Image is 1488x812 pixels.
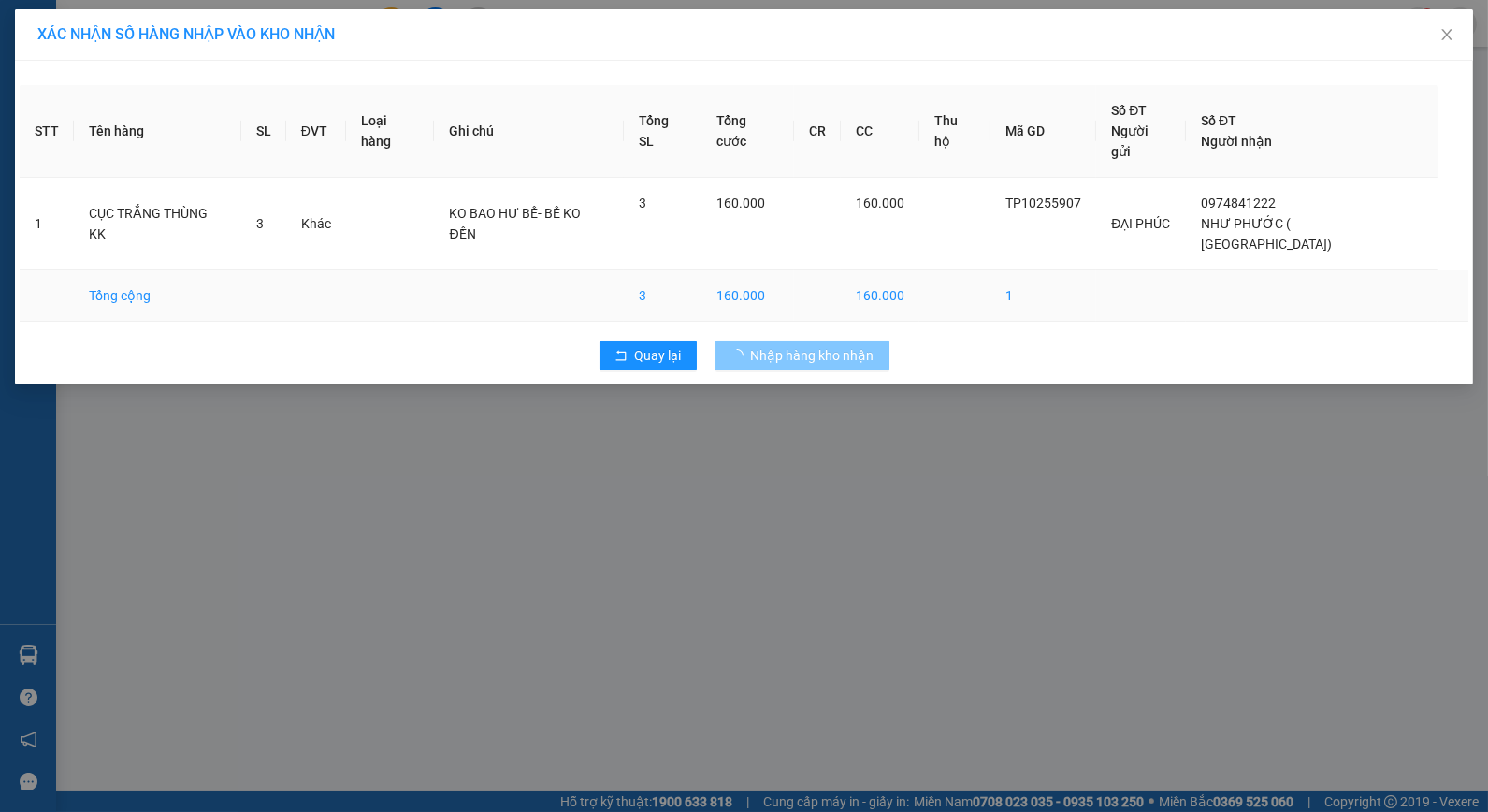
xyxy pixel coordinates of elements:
span: Người gửi [1111,123,1149,159]
th: SL [241,85,286,178]
span: ĐẠI PHÚC [1111,216,1170,231]
span: 160.000 [856,196,904,210]
td: Khác [286,178,346,270]
span: 160.000 [716,196,765,210]
th: ĐVT [286,85,346,178]
span: 3 [639,196,646,210]
th: STT [20,85,74,178]
th: Ghi chú [434,85,623,178]
th: Tổng cước [701,85,794,178]
span: TP10255907 [1005,196,1081,210]
span: Người nhận [1201,134,1272,149]
span: loading [730,349,751,362]
span: Số ĐT [1201,113,1236,128]
td: 1 [990,270,1096,322]
span: rollback [614,349,628,364]
td: 1 [20,178,74,270]
span: XÁC NHẬN SỐ HÀNG NHẬP VÀO KHO NHẬN [37,25,335,43]
span: close [1439,27,1454,42]
th: Thu hộ [919,85,991,178]
button: rollbackQuay lại [600,341,697,370]
th: Tổng SL [624,85,701,178]
th: CR [794,85,841,178]
span: Nhập hàng kho nhận [751,345,874,366]
th: Mã GD [990,85,1096,178]
span: Số ĐT [1111,103,1147,118]
th: Tên hàng [74,85,241,178]
td: 160.000 [701,270,794,322]
button: Close [1421,9,1473,62]
td: Tổng cộng [74,270,241,322]
span: 0974841222 [1201,196,1276,210]
span: KO BAO HƯ BỂ- BỂ KO ĐỀN [449,206,581,241]
span: Quay lại [635,345,682,366]
td: 160.000 [841,270,919,322]
span: NHƯ PHƯỚC ( [GEOGRAPHIC_DATA]) [1201,216,1332,252]
td: 3 [624,270,701,322]
span: 3 [256,216,264,231]
th: CC [841,85,919,178]
td: CỤC TRẮNG THÙNG KK [74,178,241,270]
th: Loại hàng [346,85,435,178]
button: Nhập hàng kho nhận [715,341,889,370]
